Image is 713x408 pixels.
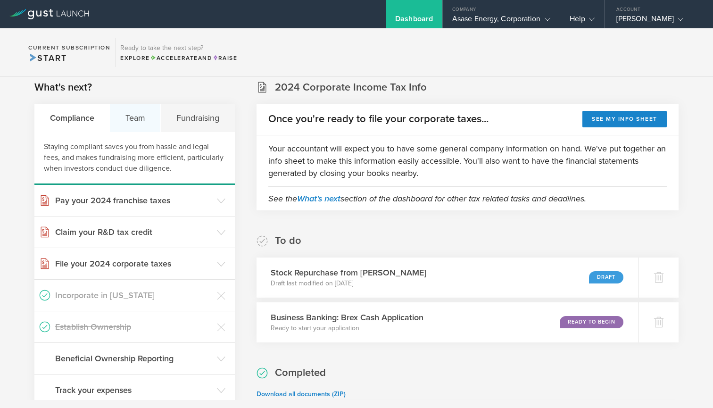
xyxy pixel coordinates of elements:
[268,112,489,126] h2: Once you're ready to file your corporate taxes...
[257,258,638,298] div: Stock Repurchase from [PERSON_NAME]Draft last modified on [DATE]Draft
[55,384,212,396] h3: Track your expenses
[34,104,110,132] div: Compliance
[28,53,66,63] span: Start
[34,81,92,94] h2: What's next?
[55,194,212,207] h3: Pay your 2024 franchise taxes
[150,55,213,61] span: and
[589,271,623,283] div: Draft
[55,258,212,270] h3: File your 2024 corporate taxes
[452,14,550,28] div: Asase Energy, Corporation
[28,45,110,50] h2: Current Subscription
[55,289,212,301] h3: Incorporate in [US_STATE]
[275,81,427,94] h2: 2024 Corporate Income Tax Info
[34,132,235,185] div: Staying compliant saves you from hassle and legal fees, and makes fundraising more efficient, par...
[55,352,212,365] h3: Beneficial Ownership Reporting
[161,104,234,132] div: Fundraising
[275,366,326,380] h2: Completed
[268,193,586,204] em: See the section of the dashboard for other tax related tasks and deadlines.
[271,266,426,279] h3: Stock Repurchase from [PERSON_NAME]
[212,55,237,61] span: Raise
[395,14,433,28] div: Dashboard
[257,302,638,342] div: Business Banking: Brex Cash ApplicationReady to start your applicationReady to Begin
[257,390,346,398] a: Download all documents (ZIP)
[268,142,667,179] p: Your accountant will expect you to have some general company information on hand. We've put toget...
[150,55,198,61] span: Accelerate
[120,45,237,51] h3: Ready to take the next step?
[570,14,595,28] div: Help
[616,14,696,28] div: [PERSON_NAME]
[560,316,623,328] div: Ready to Begin
[271,311,423,324] h3: Business Banking: Brex Cash Application
[297,193,340,204] a: What's next
[55,321,212,333] h3: Establish Ownership
[271,324,423,333] p: Ready to start your application
[275,234,301,248] h2: To do
[115,38,242,67] div: Ready to take the next step?ExploreAccelerateandRaise
[120,54,237,62] div: Explore
[582,111,667,127] button: See my info sheet
[110,104,161,132] div: Team
[55,226,212,238] h3: Claim your R&D tax credit
[271,279,426,288] p: Draft last modified on [DATE]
